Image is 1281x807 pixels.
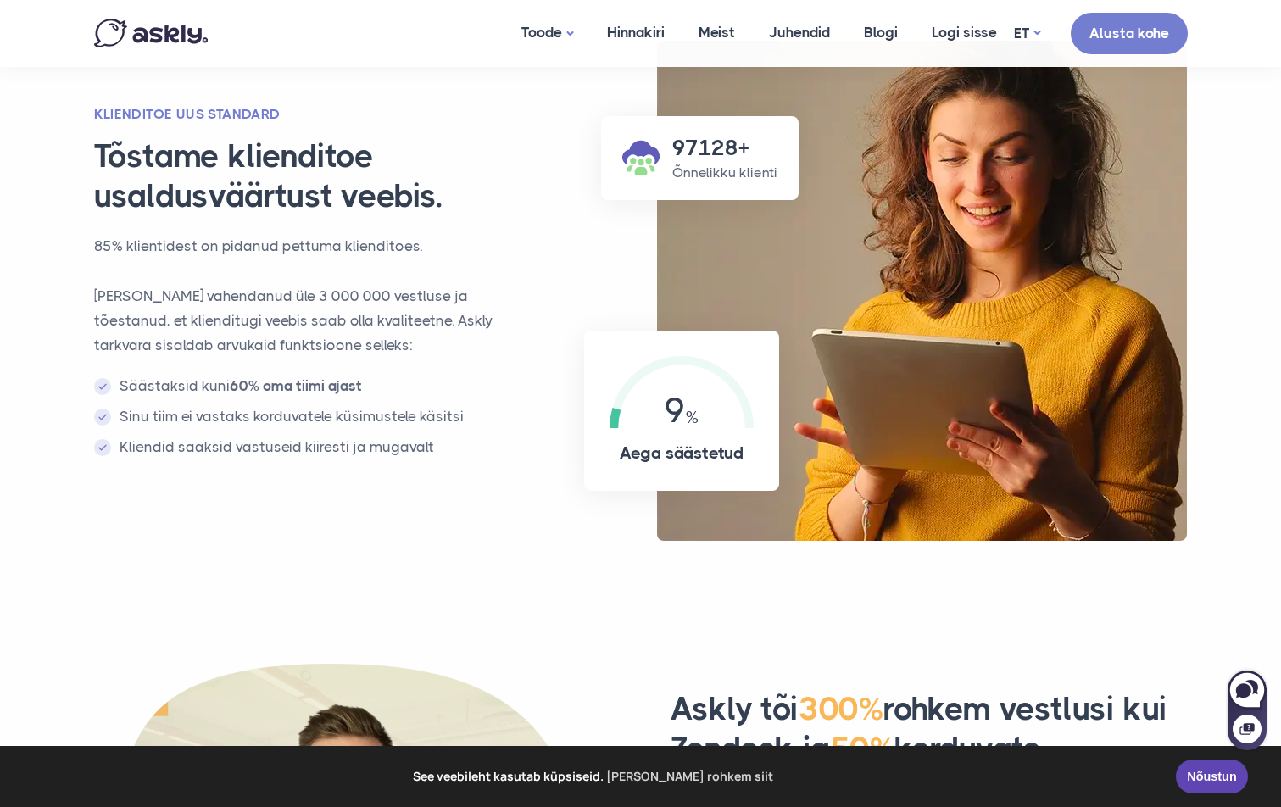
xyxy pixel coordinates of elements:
h3: 97128+ [672,133,777,163]
li: Sinu tiim ei vastaks korduvatele küsimustele käsitsi [94,404,530,429]
a: ET [1014,21,1040,46]
span: 50% [830,730,894,767]
a: learn more about cookies [604,764,776,789]
p: 85% klientidest on pidanud pettuma klienditoes. [94,234,530,259]
li: Säästaksid kuni [94,374,530,398]
span: 300% [799,690,883,727]
p: Õnnelikku klienti [672,163,777,183]
img: Askly [94,19,208,47]
h2: KLIENDITOE UUS STANDARD [94,105,530,124]
span: See veebileht kasutab küpsiseid. [25,764,1164,789]
a: Alusta kohe [1071,13,1188,54]
h4: Aega säästetud [610,441,754,465]
h3: Tõstame klienditoe usaldusväärtust veebis. [94,136,551,217]
iframe: Askly chat [1226,667,1268,752]
p: [PERSON_NAME] vahendanud üle 3 000 000 vestluse ja tõestanud, et klienditugi veebis saab olla kva... [94,284,530,358]
a: Nõustun [1176,760,1248,793]
span: 60% oma tiimi ajast [230,377,362,394]
li: Kliendid saaksid vastuseid kiiresti ja mugavalt [94,435,530,459]
div: 9 [610,356,754,428]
